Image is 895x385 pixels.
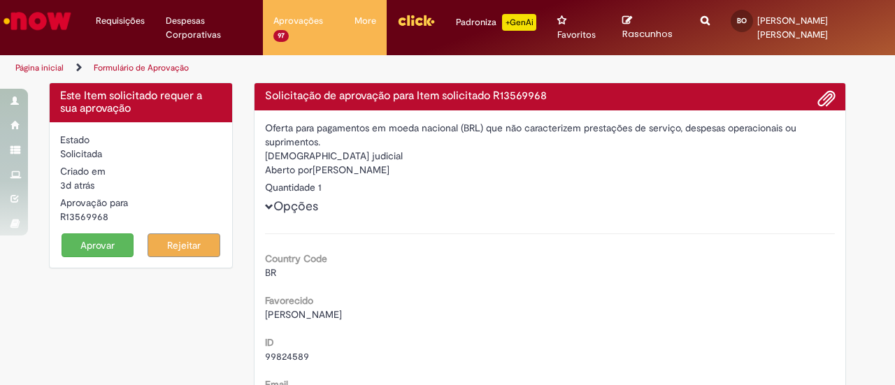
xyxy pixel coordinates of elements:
b: Country Code [265,252,327,265]
span: Requisições [96,14,145,28]
span: Rascunhos [622,27,673,41]
a: Página inicial [15,62,64,73]
div: Solicitada [60,147,222,161]
span: 3d atrás [60,179,94,191]
p: +GenAi [502,14,536,31]
span: Despesas Corporativas [166,14,252,42]
span: [PERSON_NAME] [265,308,342,321]
span: 99824589 [265,350,309,363]
div: R13569968 [60,210,222,224]
b: Favorecido [265,294,313,307]
label: Estado [60,133,89,147]
a: Rascunhos [622,15,679,41]
ul: Trilhas de página [10,55,586,81]
span: [PERSON_NAME] [PERSON_NAME] [757,15,828,41]
a: Formulário de Aprovação [94,62,189,73]
span: 97 [273,30,289,42]
label: Criado em [60,164,106,178]
div: 26/09/2025 19:41:07 [60,178,222,192]
div: [PERSON_NAME] [265,163,836,180]
label: Aberto por [265,163,313,177]
span: Favoritos [557,28,596,42]
span: More [355,14,376,28]
div: Oferta para pagamentos em moeda nacional (BRL) que não caracterizem prestações de serviço, despes... [265,121,836,149]
h4: Este Item solicitado requer a sua aprovação [60,90,222,115]
div: Quantidade 1 [265,180,836,194]
span: Aprovações [273,14,323,28]
label: Aprovação para [60,196,128,210]
div: Padroniza [456,14,536,31]
button: Aprovar [62,233,134,257]
b: ID [265,336,274,349]
span: BR [265,266,276,279]
h4: Solicitação de aprovação para Item solicitado R13569968 [265,90,836,103]
button: Rejeitar [148,233,220,257]
img: click_logo_yellow_360x200.png [397,10,435,31]
div: [DEMOGRAPHIC_DATA] judicial [265,149,836,163]
time: 26/09/2025 19:41:07 [60,179,94,191]
img: ServiceNow [1,7,73,35]
span: BO [737,16,747,25]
